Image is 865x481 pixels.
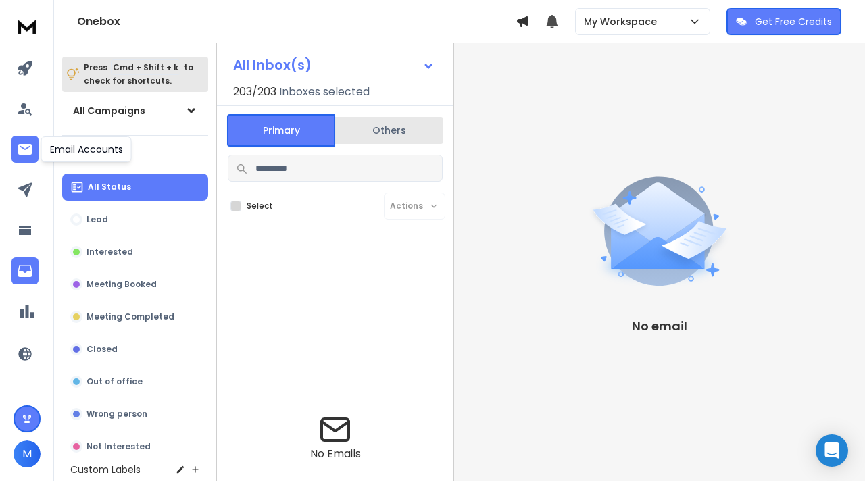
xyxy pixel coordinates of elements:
[70,463,141,476] h3: Custom Labels
[62,174,208,201] button: All Status
[86,214,108,225] p: Lead
[86,376,143,387] p: Out of office
[111,59,180,75] span: Cmd + Shift + k
[726,8,841,35] button: Get Free Credits
[816,434,848,467] div: Open Intercom Messenger
[86,311,174,322] p: Meeting Completed
[62,238,208,265] button: Interested
[335,116,443,145] button: Others
[62,401,208,428] button: Wrong person
[62,206,208,233] button: Lead
[62,97,208,124] button: All Campaigns
[14,440,41,467] button: M
[233,58,312,72] h1: All Inbox(s)
[247,201,273,211] label: Select
[86,279,157,290] p: Meeting Booked
[62,303,208,330] button: Meeting Completed
[62,368,208,395] button: Out of office
[88,182,131,193] p: All Status
[222,51,445,78] button: All Inbox(s)
[310,446,361,462] p: No Emails
[77,14,516,30] h1: Onebox
[227,114,335,147] button: Primary
[62,433,208,460] button: Not Interested
[86,247,133,257] p: Interested
[632,317,687,336] p: No email
[584,15,662,28] p: My Workspace
[62,271,208,298] button: Meeting Booked
[14,14,41,39] img: logo
[755,15,832,28] p: Get Free Credits
[84,61,193,88] p: Press to check for shortcuts.
[86,409,147,420] p: Wrong person
[233,84,276,100] span: 203 / 203
[73,104,145,118] h1: All Campaigns
[86,344,118,355] p: Closed
[62,147,208,166] h3: Filters
[86,441,151,452] p: Not Interested
[41,136,132,162] div: Email Accounts
[279,84,370,100] h3: Inboxes selected
[62,336,208,363] button: Closed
